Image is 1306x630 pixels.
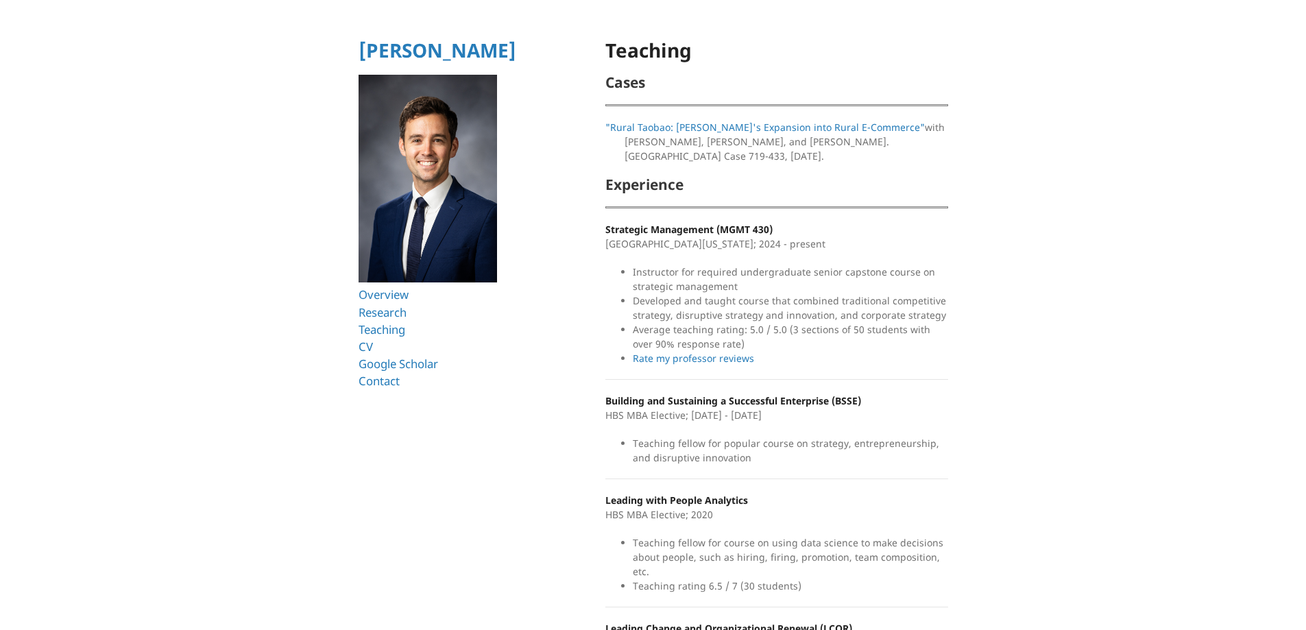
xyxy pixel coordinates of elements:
[605,223,773,236] strong: Strategic Management (MGMT 430)
[605,393,948,422] p: HBS MBA Elective; [DATE] - [DATE]
[359,287,409,302] a: Overview
[633,535,948,579] li: Teaching fellow for course on using data science to make decisions about people, such as hiring, ...
[633,265,948,293] li: Instructor for required undergraduate senior capstone course on strategic management
[359,304,407,320] a: Research
[605,40,948,61] h1: Teaching
[359,322,405,337] a: Teaching
[605,493,948,522] p: HBS MBA Elective; 2020
[605,75,948,90] h2: Cases
[359,75,498,283] img: Ryan T Allen HBS
[605,222,948,251] p: [GEOGRAPHIC_DATA][US_STATE]; 2024 - present
[633,293,948,322] li: Developed and taught course that combined traditional competitive strategy, disruptive strategy a...
[359,339,373,354] a: CV
[633,579,948,593] li: Teaching rating 6.5 / 7 (30 students)
[605,394,861,407] strong: Building and Sustaining a Successful Enterprise (BSSE)
[605,494,748,507] strong: Leading with People Analytics
[605,121,925,134] a: "Rural Taobao: [PERSON_NAME]'s Expansion into Rural E-Commerce"
[605,120,948,163] p: with [PERSON_NAME], [PERSON_NAME], and [PERSON_NAME]. [GEOGRAPHIC_DATA] Case 719-433, [DATE].
[605,177,948,193] h2: Experience
[359,373,400,389] a: Contact
[633,322,948,351] li: Average teaching rating: 5.0 / 5.0 (3 sections of 50 students with over 90% response rate)
[633,436,948,465] li: Teaching fellow for popular course on strategy, entrepreneurship, and disruptive innovation
[359,37,516,63] a: [PERSON_NAME]
[633,352,754,365] a: Rate my professor reviews
[359,356,438,372] a: Google Scholar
